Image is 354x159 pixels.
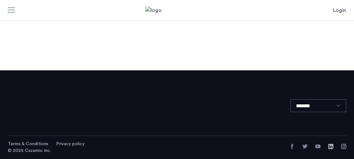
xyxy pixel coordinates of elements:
[333,6,346,14] a: Login
[145,6,209,14] a: Cazamio Logo
[8,141,48,147] a: Terms and conditions
[302,144,308,149] a: Twitter
[341,144,346,149] a: Instagram
[328,144,333,149] a: LinkedIn
[315,144,320,149] a: YouTube
[145,6,209,14] img: logo
[56,141,84,147] a: Privacy policy
[8,148,51,153] span: © 2025 Cazamio Inc.
[290,144,295,149] a: Facebook
[290,99,346,112] select: Language select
